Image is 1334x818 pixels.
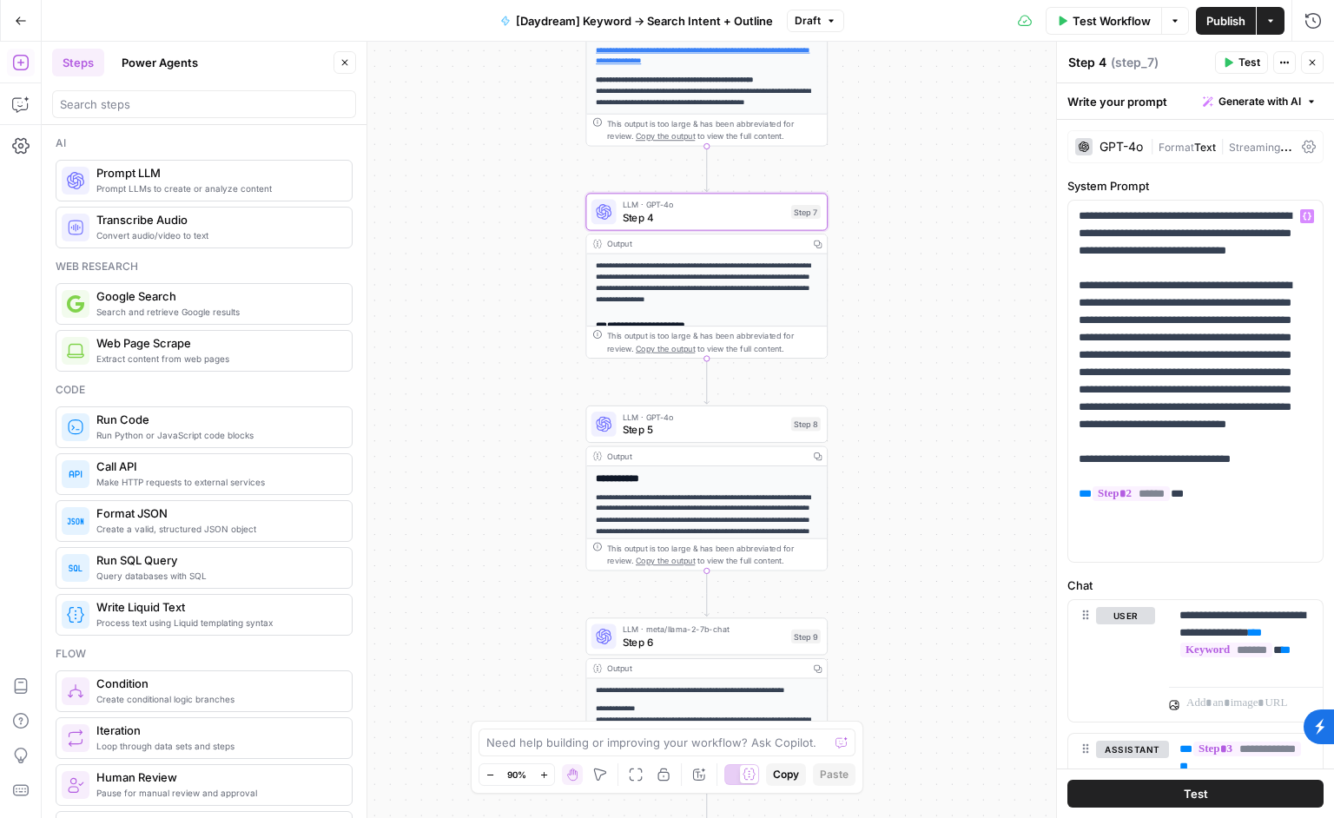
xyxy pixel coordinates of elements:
span: Prompt LLM [96,164,338,181]
span: Test [1238,55,1260,70]
span: Test Workflow [1073,12,1151,30]
button: Generate with AI [1196,90,1324,113]
span: Make HTTP requests to external services [96,475,338,489]
span: | [1216,137,1229,155]
span: Publish [1206,12,1245,30]
button: Test [1067,780,1324,808]
span: Extract content from web pages [96,352,338,366]
div: Write your prompt [1057,83,1334,119]
span: Process text using Liquid templating syntax [96,616,338,630]
span: Step 4 [623,209,785,225]
span: Google Search [96,287,338,305]
button: Steps [52,49,104,76]
span: Format JSON [96,505,338,522]
input: Search steps [60,96,348,113]
span: Convert audio/video to text [96,228,338,242]
button: Test Workflow [1046,7,1161,35]
span: Copy [773,767,799,782]
span: Copy the output [636,131,695,141]
button: Test [1215,51,1268,74]
div: Web research [56,259,353,274]
span: Human Review [96,769,338,786]
span: Run Python or JavaScript code blocks [96,428,338,442]
label: Chat [1067,577,1324,594]
span: Run SQL Query [96,551,338,569]
span: Create a valid, structured JSON object [96,522,338,536]
div: Output [607,663,803,675]
textarea: Step 4 [1068,54,1106,71]
span: Step 5 [623,422,785,438]
div: Flow [56,646,353,662]
div: Code [56,382,353,398]
span: Transcribe Audio [96,211,338,228]
span: | [1150,137,1159,155]
span: Loop through data sets and steps [96,739,338,753]
span: Prompt LLMs to create or analyze content [96,181,338,195]
div: This output is too large & has been abbreviated for review. to view the full content. [607,542,821,567]
div: Output [607,450,803,462]
span: Query databases with SQL [96,569,338,583]
button: Power Agents [111,49,208,76]
span: [Daydream] Keyword → Search Intent + Outline [516,12,773,30]
span: Draft [795,13,821,29]
button: Publish [1196,7,1256,35]
span: ( step_7 ) [1111,54,1159,71]
div: This output is too large & has been abbreviated for review. to view the full content. [607,330,821,355]
div: Ai [56,135,353,151]
span: Generate with AI [1218,94,1301,109]
g: Edge from step_8 to step_9 [704,571,709,616]
span: Text [1194,141,1216,154]
span: Iteration [96,722,338,739]
span: 90% [507,768,526,782]
span: Step 6 [623,634,785,650]
span: Paste [820,767,849,782]
span: Pause for manual review and approval [96,786,338,800]
g: Edge from step_7 to step_8 [704,359,709,404]
button: [Daydream] Keyword → Search Intent + Outline [490,7,783,35]
button: Draft [787,10,844,32]
span: LLM · GPT-4o [623,411,785,423]
span: Copy the output [636,556,695,565]
span: Create conditional logic branches [96,692,338,706]
div: Step 9 [791,630,821,643]
div: GPT-4o [1100,141,1143,153]
button: assistant [1096,741,1169,758]
label: System Prompt [1067,177,1324,195]
g: Edge from step_6 to step_7 [704,146,709,191]
span: LLM · meta/llama-2-7b-chat [623,623,785,636]
span: Search and retrieve Google results [96,305,338,319]
button: Copy [766,763,806,786]
span: Copy the output [636,344,695,353]
button: user [1096,607,1155,624]
div: Step 7 [791,205,821,219]
span: Streaming [1229,137,1292,155]
span: LLM · GPT-4o [623,199,785,211]
span: Condition [96,675,338,692]
span: Call API [96,458,338,475]
div: Step 8 [791,417,821,431]
span: Format [1159,141,1194,154]
div: Output [607,238,803,250]
button: Paste [813,763,855,786]
span: Test [1184,785,1208,802]
span: Web Page Scrape [96,334,338,352]
span: Run Code [96,411,338,428]
div: user [1068,600,1155,722]
span: Write Liquid Text [96,598,338,616]
div: This output is too large & has been abbreviated for review. to view the full content. [607,117,821,142]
